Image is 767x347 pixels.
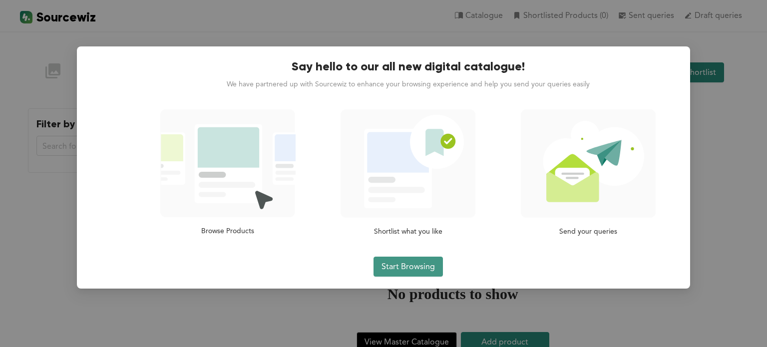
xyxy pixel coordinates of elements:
[160,109,296,217] img: browse-what-you-like
[292,58,525,74] h3: Say hello to our all new digital catalogue!
[318,226,498,237] div: Shortlist what you like
[227,78,590,89] span: We have partnered up with Sourcewiz to enhance your browsing experience and help you send your qu...
[138,225,318,236] div: Browse Products
[382,260,435,273] span: Start Browsing
[374,257,443,277] button: Start Browsing
[341,109,476,217] img: shortlist-what-you-like
[498,226,679,237] div: Send your queries
[521,109,656,217] img: send-your-queries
